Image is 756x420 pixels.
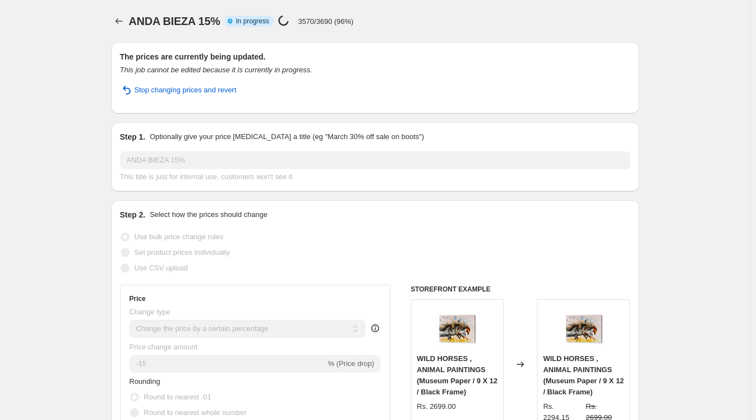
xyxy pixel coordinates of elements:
[370,323,381,334] div: help
[130,343,198,351] span: Price change amount
[135,264,188,272] span: Use CSV upload
[417,354,498,396] span: WILD HORSES , ANIMAL PAINTINGS (Museum Paper / 9 X 12 / Black Frame)
[150,131,424,142] p: Optionally give your price [MEDICAL_DATA] a title (eg "March 30% off sale on boots")
[120,66,312,74] i: This job cannot be edited because it is currently in progress.
[130,308,171,316] span: Change type
[111,13,127,29] button: Price change jobs
[135,248,230,256] span: Set product prices individually
[435,305,479,350] img: GALLERYWRAP-resized_8ac6c768-4488-4d80-86a0-e43d4c2c64eb_80x.jpg
[130,294,146,303] h3: Price
[135,233,223,241] span: Use bulk price change rules
[144,408,247,417] span: Round to nearest whole number
[298,17,354,26] p: 3570/3690 (96%)
[113,81,243,99] button: Stop changing prices and revert
[236,17,269,26] span: In progress
[150,209,267,220] p: Select how the prices should change
[129,15,221,27] span: ANDA BIEZA 15%
[130,377,161,386] span: Rounding
[417,401,456,412] div: Rs. 2699.00
[135,85,237,96] span: Stop changing prices and revert
[120,51,630,62] h2: The prices are currently being updated.
[130,355,326,373] input: -15
[144,393,211,401] span: Round to nearest .01
[561,305,606,350] img: GALLERYWRAP-resized_8ac6c768-4488-4d80-86a0-e43d4c2c64eb_80x.jpg
[543,354,624,396] span: WILD HORSES , ANIMAL PAINTINGS (Museum Paper / 9 X 12 / Black Frame)
[120,151,630,169] input: 30% off holiday sale
[120,131,146,142] h2: Step 1.
[120,209,146,220] h2: Step 2.
[328,359,374,368] span: % (Price drop)
[411,285,630,294] h6: STOREFRONT EXAMPLE
[120,172,292,181] span: This title is just for internal use, customers won't see it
